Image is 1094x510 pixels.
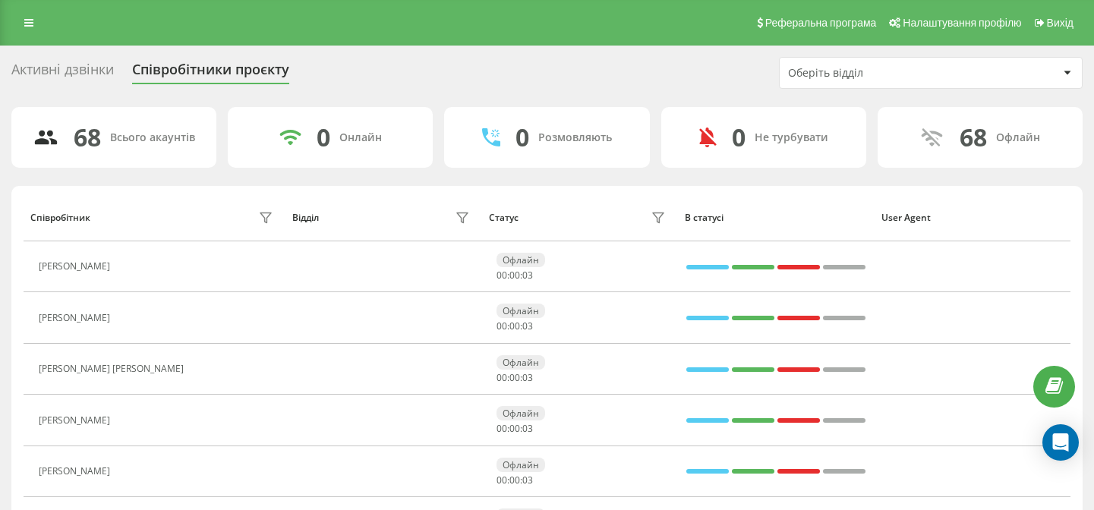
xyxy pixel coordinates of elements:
div: User Agent [881,212,1064,223]
span: 00 [497,269,507,282]
span: 00 [509,474,520,486]
div: : : [497,373,533,383]
div: Офлайн [497,304,545,318]
div: Всього акаунтів [110,131,195,144]
div: 0 [732,123,746,152]
span: 00 [509,320,520,332]
span: 00 [497,371,507,384]
div: 68 [74,123,101,152]
div: [PERSON_NAME] [39,261,114,272]
span: 00 [509,371,520,384]
span: 03 [522,371,533,384]
div: : : [497,321,533,332]
span: 00 [497,320,507,332]
div: [PERSON_NAME] [PERSON_NAME] [39,364,188,374]
div: Відділ [292,212,319,223]
span: 00 [509,422,520,435]
div: 68 [960,123,987,152]
span: 00 [497,474,507,486]
div: В статусі [685,212,867,223]
div: Співробітник [30,212,90,223]
div: Офлайн [996,131,1040,144]
div: : : [497,475,533,486]
span: Реферальна програма [765,17,877,29]
span: Вихід [1047,17,1074,29]
span: Налаштування профілю [903,17,1021,29]
div: [PERSON_NAME] [39,466,114,477]
div: Розмовляють [538,131,612,144]
div: Open Intercom Messenger [1042,424,1079,461]
span: 03 [522,474,533,486]
div: Офлайн [497,458,545,472]
span: 03 [522,269,533,282]
div: : : [497,270,533,281]
div: Не турбувати [755,131,828,144]
div: [PERSON_NAME] [39,415,114,426]
span: 00 [509,269,520,282]
div: : : [497,423,533,434]
span: 00 [497,422,507,435]
span: 03 [522,320,533,332]
div: Статус [489,212,519,223]
div: Офлайн [497,355,545,370]
div: Офлайн [497,406,545,420]
div: [PERSON_NAME] [39,313,114,323]
span: 03 [522,422,533,435]
div: Оберіть відділ [788,67,969,80]
div: 0 [317,123,330,152]
div: Онлайн [339,131,382,144]
div: 0 [515,123,529,152]
div: Офлайн [497,253,545,267]
div: Співробітники проєкту [132,61,289,85]
div: Активні дзвінки [11,61,114,85]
